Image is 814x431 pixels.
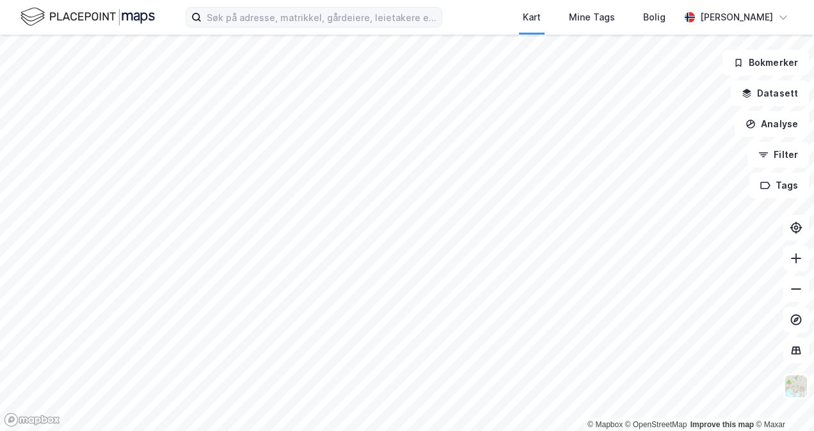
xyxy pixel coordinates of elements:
[523,10,541,25] div: Kart
[643,10,666,25] div: Bolig
[569,10,615,25] div: Mine Tags
[202,8,442,27] input: Søk på adresse, matrikkel, gårdeiere, leietakere eller personer
[700,10,773,25] div: [PERSON_NAME]
[750,370,814,431] iframe: Chat Widget
[20,6,155,28] img: logo.f888ab2527a4732fd821a326f86c7f29.svg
